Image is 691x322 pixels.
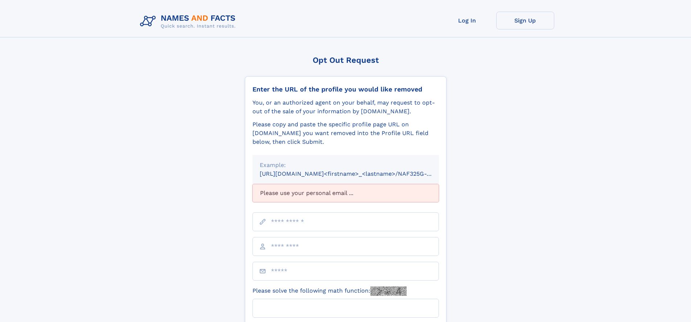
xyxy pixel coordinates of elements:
a: Sign Up [496,12,554,29]
a: Log In [438,12,496,29]
small: [URL][DOMAIN_NAME]<firstname>_<lastname>/NAF325G-xxxxxxxx [260,170,453,177]
div: Enter the URL of the profile you would like removed [252,85,439,93]
div: Please use your personal email ... [252,184,439,202]
img: Logo Names and Facts [137,12,242,31]
div: You, or an authorized agent on your behalf, may request to opt-out of the sale of your informatio... [252,98,439,116]
label: Please solve the following math function: [252,286,407,296]
div: Opt Out Request [245,56,447,65]
div: Example: [260,161,432,170]
div: Please copy and paste the specific profile page URL on [DOMAIN_NAME] you want removed into the Pr... [252,120,439,146]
